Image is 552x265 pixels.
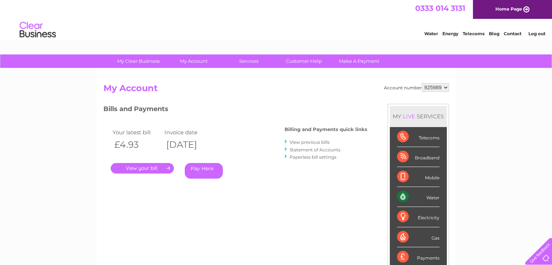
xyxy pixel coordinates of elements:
[397,167,439,187] div: Mobile
[164,54,224,68] a: My Account
[463,31,484,36] a: Telecoms
[285,127,367,132] h4: Billing and Payments quick links
[111,137,163,152] th: £4.93
[397,147,439,167] div: Broadband
[528,31,545,36] a: Log out
[274,54,334,68] a: Customer Help
[489,31,499,36] a: Blog
[163,127,215,137] td: Invoice date
[384,83,449,92] div: Account number
[397,227,439,247] div: Gas
[390,106,447,127] div: MY SERVICES
[397,187,439,207] div: Water
[103,104,367,117] h3: Bills and Payments
[290,139,330,145] a: View previous bills
[185,163,223,179] a: Pay Here
[415,4,465,13] a: 0333 014 3131
[19,19,56,41] img: logo.png
[103,83,449,97] h2: My Account
[109,54,168,68] a: My Clear Business
[424,31,438,36] a: Water
[290,154,336,160] a: Paperless bill settings
[401,113,417,120] div: LIVE
[163,137,215,152] th: [DATE]
[329,54,389,68] a: Make A Payment
[397,127,439,147] div: Telecoms
[105,4,448,35] div: Clear Business is a trading name of Verastar Limited (registered in [GEOGRAPHIC_DATA] No. 3667643...
[111,127,163,137] td: Your latest bill
[504,31,522,36] a: Contact
[397,207,439,227] div: Electricity
[111,163,174,174] a: .
[290,147,340,152] a: Statement of Accounts
[442,31,458,36] a: Energy
[219,54,279,68] a: Services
